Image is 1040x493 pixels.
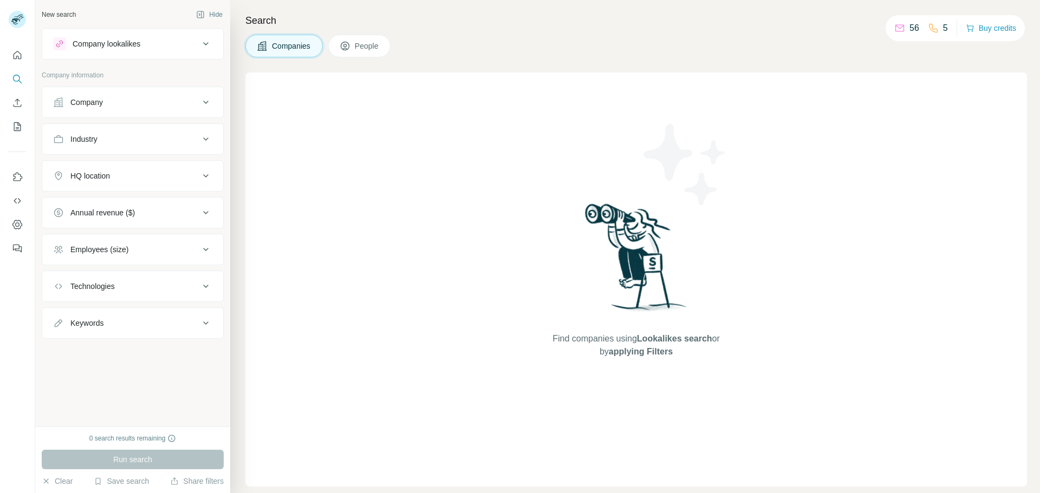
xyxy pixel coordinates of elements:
[42,163,223,189] button: HQ location
[9,45,26,65] button: Quick start
[70,134,97,144] div: Industry
[355,41,380,51] span: People
[70,207,135,218] div: Annual revenue ($)
[42,10,76,19] div: New search
[42,200,223,226] button: Annual revenue ($)
[609,347,673,356] span: applying Filters
[245,13,1027,28] h4: Search
[9,93,26,113] button: Enrich CSV
[70,244,128,255] div: Employees (size)
[42,89,223,115] button: Company
[188,6,230,23] button: Hide
[42,273,223,299] button: Technologies
[73,38,140,49] div: Company lookalikes
[70,170,110,181] div: HQ location
[9,167,26,187] button: Use Surfe on LinkedIn
[9,215,26,234] button: Dashboard
[9,239,26,258] button: Feedback
[89,433,177,443] div: 0 search results remaining
[94,476,149,487] button: Save search
[637,334,712,343] span: Lookalikes search
[580,201,693,321] img: Surfe Illustration - Woman searching with binoculars
[42,476,73,487] button: Clear
[966,21,1016,36] button: Buy credits
[42,126,223,152] button: Industry
[42,31,223,57] button: Company lookalikes
[170,476,224,487] button: Share filters
[636,116,734,213] img: Surfe Illustration - Stars
[70,281,115,292] div: Technologies
[70,318,103,328] div: Keywords
[9,191,26,211] button: Use Surfe API
[9,69,26,89] button: Search
[42,236,223,262] button: Employees (size)
[9,117,26,136] button: My lists
[943,22,948,35] p: 5
[549,332,723,358] span: Find companies using or by
[42,70,224,80] p: Company information
[909,22,919,35] p: 56
[272,41,311,51] span: Companies
[42,310,223,336] button: Keywords
[70,97,103,108] div: Company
